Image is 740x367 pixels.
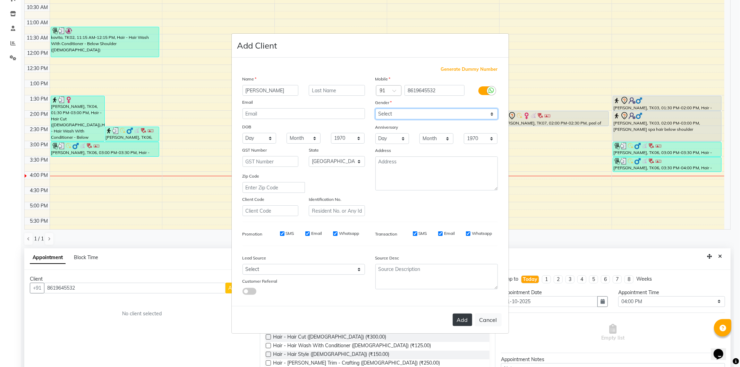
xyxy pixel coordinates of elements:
input: Resident No. or Any Id [309,205,365,216]
label: Whatsapp [472,230,492,237]
label: Email [311,230,322,237]
label: GST Number [243,147,267,153]
label: Transaction [375,231,398,237]
label: Email [444,230,455,237]
label: SMS [419,230,427,237]
label: Whatsapp [339,230,359,237]
button: Cancel [475,313,502,326]
input: GST Number [243,156,299,167]
input: Last Name [309,85,365,96]
label: Anniversary [375,124,398,130]
input: Email [243,108,365,119]
label: Name [243,76,257,82]
button: Add [453,314,472,326]
h4: Add Client [237,39,277,52]
input: First Name [243,85,299,96]
input: Client Code [243,205,299,216]
label: Email [243,99,253,105]
input: Mobile [405,85,465,96]
label: SMS [286,230,294,237]
label: Lead Source [243,255,266,261]
label: Promotion [243,231,263,237]
label: DOB [243,124,252,130]
label: Address [375,147,391,154]
label: Client Code [243,196,265,203]
label: Zip Code [243,173,260,179]
label: Customer Referral [243,278,278,284]
label: Mobile [375,76,391,82]
input: Enter Zip Code [243,182,305,193]
label: Identification No. [309,196,341,203]
span: Generate Dummy Number [441,66,498,73]
label: Gender [375,100,392,106]
label: Source Desc [375,255,399,261]
label: State [309,147,319,153]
